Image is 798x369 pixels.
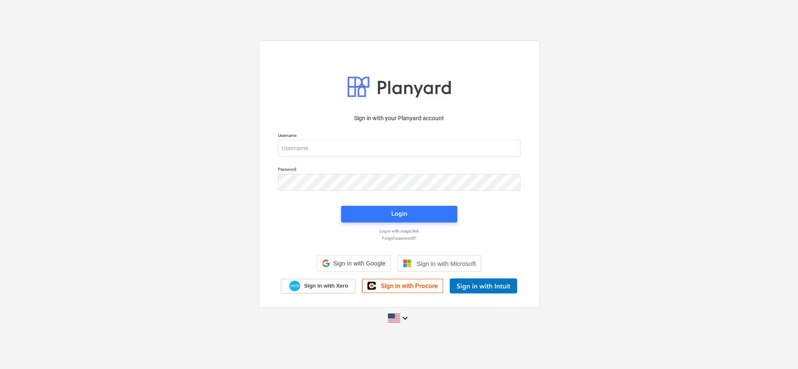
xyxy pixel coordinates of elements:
a: Sign in with Procore [362,279,443,293]
div: Login [391,208,407,219]
span: Sign in with Xero [304,282,348,290]
p: Username [278,133,520,140]
span: Sign in with Microsoft [416,260,476,267]
button: Login [341,206,457,222]
p: Password [278,167,520,174]
i: keyboard_arrow_down [400,313,410,323]
a: Log in with magic link [274,228,525,234]
div: Sign in with Google [317,255,391,272]
span: Sign in with Google [333,260,385,267]
span: Sign in with Procore [381,282,438,290]
p: Sign in with your Planyard account [278,114,520,123]
img: Xero logo [289,281,300,292]
a: Sign in with Xero [281,279,355,293]
img: Microsoft logo [403,259,411,268]
a: Forgot password? [274,235,525,241]
input: Username [278,140,520,157]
